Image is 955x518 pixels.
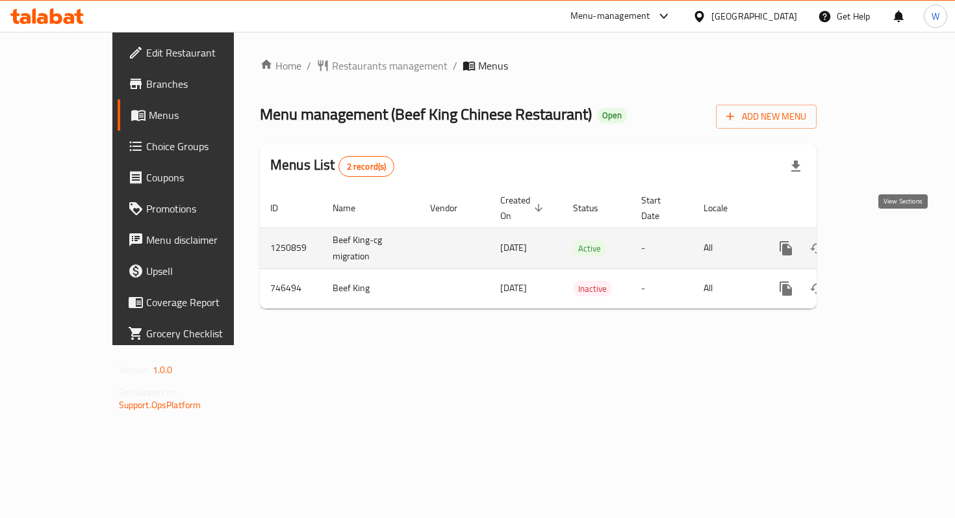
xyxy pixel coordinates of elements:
a: Upsell [118,255,272,287]
button: more [770,273,802,304]
span: 2 record(s) [339,161,394,173]
span: 1.0.0 [153,361,173,378]
span: ID [270,200,295,216]
span: Branches [146,76,261,92]
span: W [932,9,939,23]
span: Coupons [146,170,261,185]
button: Add New Menu [716,105,817,129]
td: - [631,268,693,308]
span: Coverage Report [146,294,261,310]
a: Edit Restaurant [118,37,272,68]
div: Total records count [338,156,395,177]
span: Menus [149,107,261,123]
span: Active [573,241,606,256]
span: Open [597,110,627,121]
div: Open [597,108,627,123]
span: Upsell [146,263,261,279]
a: Support.OpsPlatform [119,396,201,413]
span: Start Date [641,192,678,224]
h2: Menus List [270,155,394,177]
span: Version: [119,361,151,378]
a: Restaurants management [316,58,448,73]
li: / [307,58,311,73]
td: All [693,227,760,268]
table: enhanced table [260,188,906,309]
span: Locale [704,200,745,216]
a: Choice Groups [118,131,272,162]
span: Edit Restaurant [146,45,261,60]
td: All [693,268,760,308]
a: Menu disclaimer [118,224,272,255]
span: Menu disclaimer [146,232,261,248]
div: Active [573,240,606,256]
a: Menus [118,99,272,131]
span: Vendor [430,200,474,216]
button: more [770,233,802,264]
td: 746494 [260,268,322,308]
button: Change Status [802,233,833,264]
span: Get support on: [119,383,179,400]
span: [DATE] [500,279,527,296]
span: Status [573,200,615,216]
a: Home [260,58,301,73]
span: Created On [500,192,547,224]
td: - [631,227,693,268]
a: Branches [118,68,272,99]
span: Menus [478,58,508,73]
span: Restaurants management [332,58,448,73]
span: Choice Groups [146,138,261,154]
td: Beef King [322,268,420,308]
a: Coupons [118,162,272,193]
span: Add New Menu [726,109,806,125]
span: Name [333,200,372,216]
div: [GEOGRAPHIC_DATA] [711,9,797,23]
li: / [453,58,457,73]
span: Grocery Checklist [146,326,261,341]
span: [DATE] [500,239,527,256]
div: Menu-management [570,8,650,24]
span: Inactive [573,281,612,296]
a: Promotions [118,193,272,224]
td: 1250859 [260,227,322,268]
div: Export file [780,151,811,182]
a: Coverage Report [118,287,272,318]
th: Actions [760,188,906,228]
span: Menu management ( Beef King Chinese Restaurant ) [260,99,592,129]
td: Beef King-cg migration [322,227,420,268]
span: Promotions [146,201,261,216]
a: Grocery Checklist [118,318,272,349]
nav: breadcrumb [260,58,817,73]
